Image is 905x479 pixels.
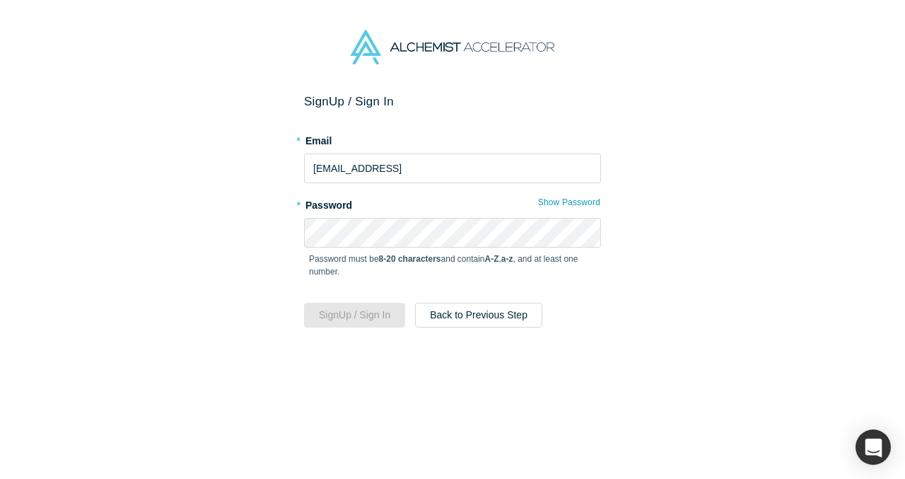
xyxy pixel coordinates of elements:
p: Password must be and contain , , and at least one number. [309,253,596,278]
img: Alchemist Accelerator Logo [351,30,554,64]
label: Password [304,193,601,213]
h2: Sign Up / Sign In [304,94,601,109]
label: Email [304,129,601,149]
button: Back to Previous Step [415,303,542,328]
strong: 8-20 characters [379,254,441,264]
strong: A-Z [485,254,499,264]
button: Show Password [537,193,601,212]
strong: a-z [501,254,513,264]
button: SignUp / Sign In [304,303,405,328]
